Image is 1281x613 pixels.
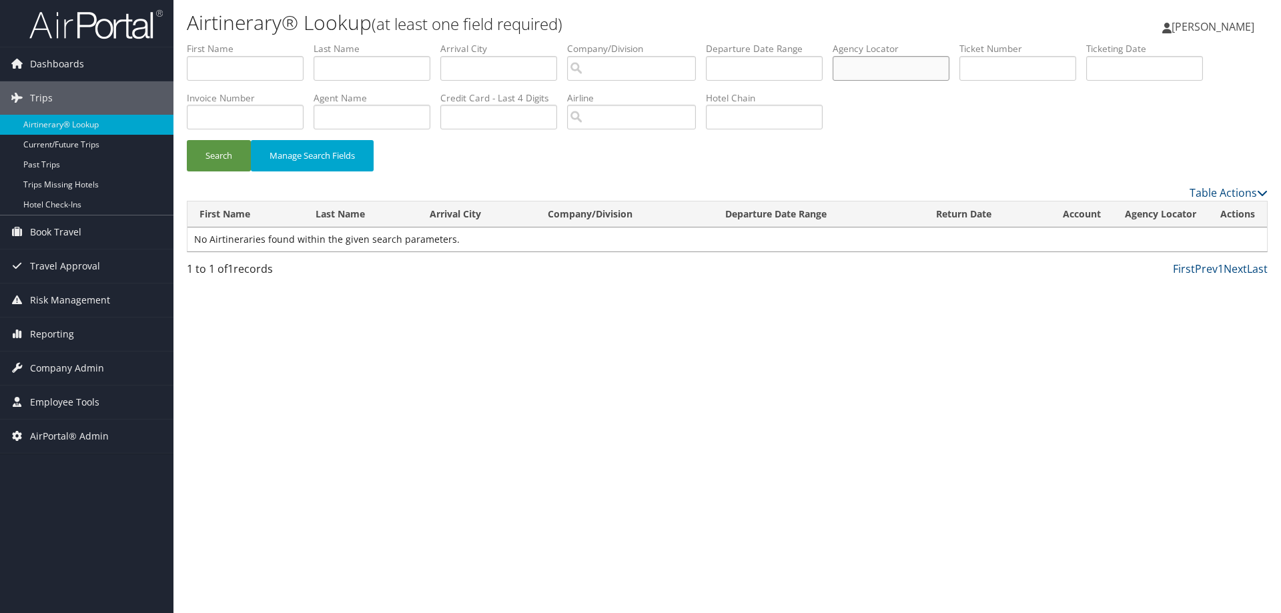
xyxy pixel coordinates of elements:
div: 1 to 1 of records [187,261,442,283]
button: Search [187,140,251,171]
th: First Name: activate to sort column ascending [187,201,304,227]
a: Next [1224,261,1247,276]
span: AirPortal® Admin [30,420,109,453]
span: 1 [228,261,234,276]
button: Manage Search Fields [251,140,374,171]
label: Departure Date Range [706,42,833,55]
a: [PERSON_NAME] [1162,7,1268,47]
label: Credit Card - Last 4 Digits [440,91,567,105]
label: Agency Locator [833,42,959,55]
span: Book Travel [30,215,81,249]
a: Last [1247,261,1268,276]
img: airportal-logo.png [29,9,163,40]
th: Agency Locator: activate to sort column ascending [1113,201,1208,227]
th: Departure Date Range: activate to sort column ascending [713,201,924,227]
label: Arrival City [440,42,567,55]
td: No Airtineraries found within the given search parameters. [187,227,1267,251]
a: Prev [1195,261,1218,276]
span: Trips [30,81,53,115]
th: Arrival City: activate to sort column descending [418,201,536,227]
span: Company Admin [30,352,104,385]
label: Ticketing Date [1086,42,1213,55]
label: Ticket Number [959,42,1086,55]
label: Airline [567,91,706,105]
h1: Airtinerary® Lookup [187,9,907,37]
label: Last Name [314,42,440,55]
label: Hotel Chain [706,91,833,105]
th: Account: activate to sort column ascending [1051,201,1113,227]
label: Agent Name [314,91,440,105]
a: First [1173,261,1195,276]
th: Return Date: activate to sort column ascending [924,201,1051,227]
label: Invoice Number [187,91,314,105]
small: (at least one field required) [372,13,562,35]
label: Company/Division [567,42,706,55]
th: Actions [1208,201,1267,227]
a: 1 [1218,261,1224,276]
th: Last Name: activate to sort column ascending [304,201,418,227]
span: Employee Tools [30,386,99,419]
span: Travel Approval [30,249,100,283]
label: First Name [187,42,314,55]
span: Dashboards [30,47,84,81]
span: Risk Management [30,283,110,317]
span: [PERSON_NAME] [1172,19,1254,34]
span: Reporting [30,318,74,351]
th: Company/Division [536,201,713,227]
a: Table Actions [1190,185,1268,200]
